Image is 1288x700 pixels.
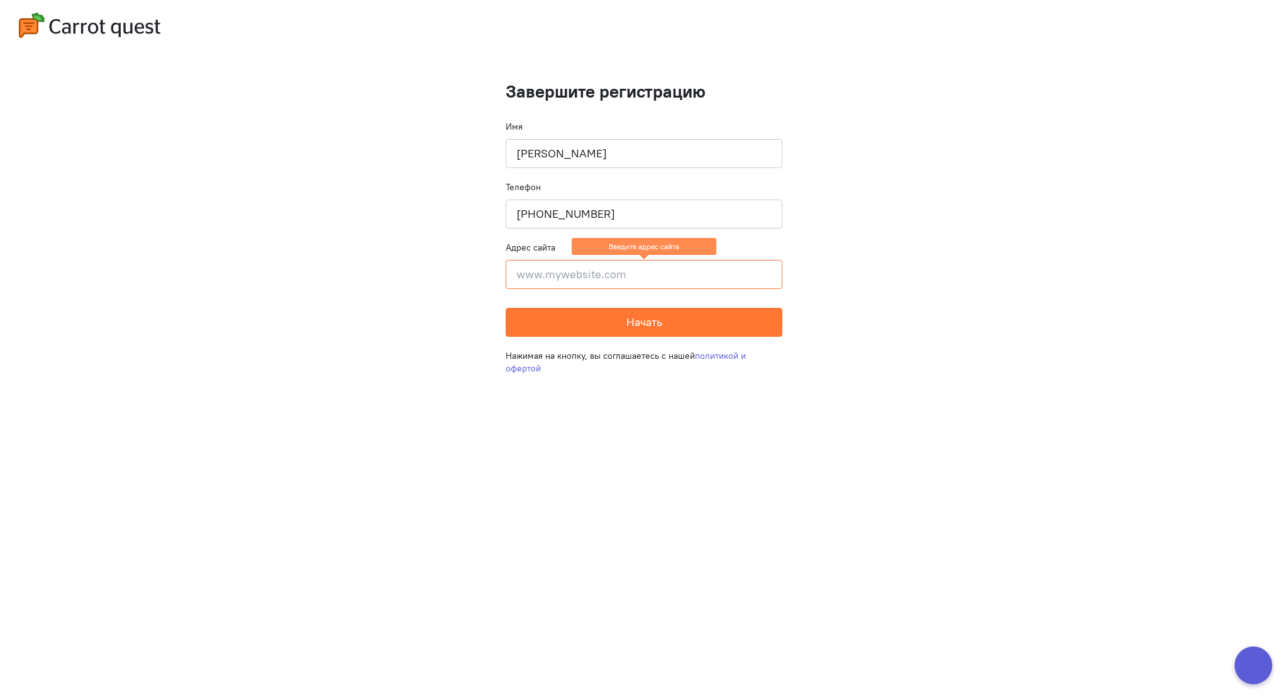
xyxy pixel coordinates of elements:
h1: Завершите регистрацию [506,82,782,101]
input: +79001110101 [506,200,782,229]
img: carrot-quest-logo.svg [19,13,160,38]
input: Ваше имя [506,139,782,168]
label: Адрес сайта [506,241,555,254]
label: Телефон [506,181,541,193]
a: политикой и офертой [506,350,746,374]
div: Нажимая на кнопку, вы соглашаетесь с нашей [506,337,782,387]
label: Имя [506,120,523,133]
span: Начать [626,315,662,329]
input: www.mywebsite.com [506,260,782,289]
ng-message: Введите адрес сайта [572,238,716,255]
button: Начать [506,308,782,337]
